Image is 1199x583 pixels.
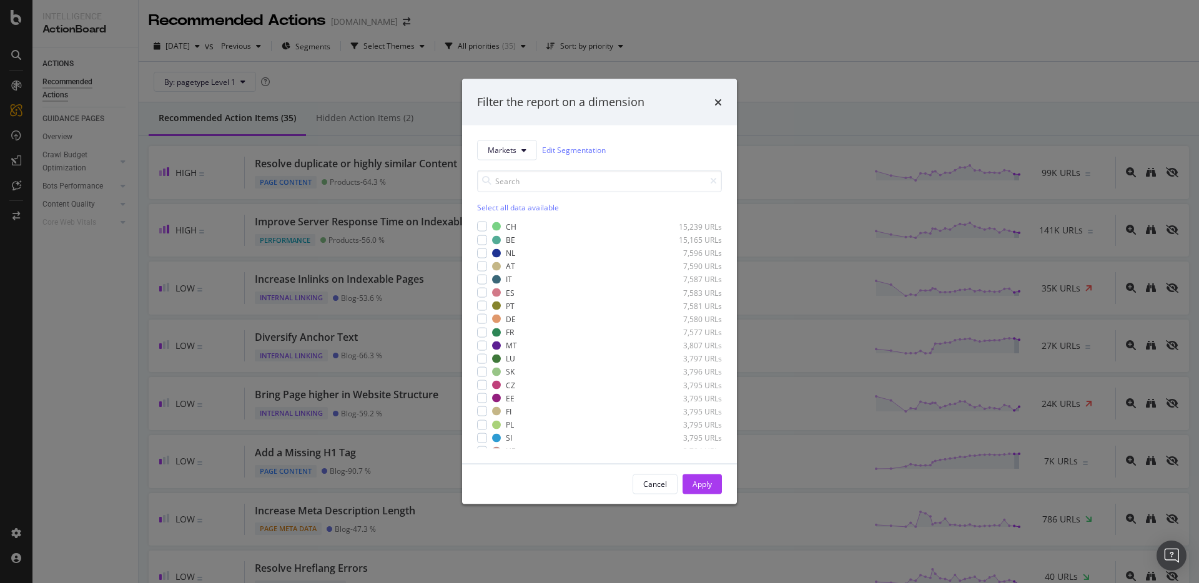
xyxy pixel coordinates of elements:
[506,353,515,364] div: LU
[661,340,722,351] div: 3,807 URLs
[506,446,516,456] div: HR
[661,406,722,416] div: 3,795 URLs
[488,145,516,155] span: Markets
[477,140,537,160] button: Markets
[693,479,712,489] div: Apply
[714,94,722,110] div: times
[506,248,515,258] div: NL
[661,380,722,390] div: 3,795 URLs
[506,406,511,416] div: FI
[506,340,517,351] div: MT
[506,366,515,377] div: SK
[506,235,515,245] div: BE
[661,235,722,245] div: 15,165 URLs
[506,274,512,285] div: IT
[506,221,516,232] div: CH
[477,202,722,212] div: Select all data available
[661,327,722,338] div: 7,577 URLs
[477,170,722,192] input: Search
[506,393,515,403] div: EE
[506,313,516,324] div: DE
[542,144,606,157] a: Edit Segmentation
[661,300,722,311] div: 7,581 URLs
[1157,541,1187,571] div: Open Intercom Messenger
[506,380,515,390] div: CZ
[462,79,737,504] div: modal
[661,353,722,364] div: 3,797 URLs
[661,433,722,443] div: 3,795 URLs
[506,433,512,443] div: SI
[643,479,667,489] div: Cancel
[506,300,515,311] div: PT
[661,274,722,285] div: 7,587 URLs
[661,287,722,298] div: 7,583 URLs
[506,261,515,272] div: AT
[661,419,722,430] div: 3,795 URLs
[506,287,515,298] div: ES
[661,248,722,258] div: 7,596 URLs
[661,366,722,377] div: 3,796 URLs
[661,221,722,232] div: 15,239 URLs
[661,393,722,403] div: 3,795 URLs
[477,94,644,110] div: Filter the report on a dimension
[506,327,514,338] div: FR
[661,446,722,456] div: 3,794 URLs
[506,419,514,430] div: PL
[683,474,722,494] button: Apply
[661,261,722,272] div: 7,590 URLs
[633,474,678,494] button: Cancel
[661,313,722,324] div: 7,580 URLs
